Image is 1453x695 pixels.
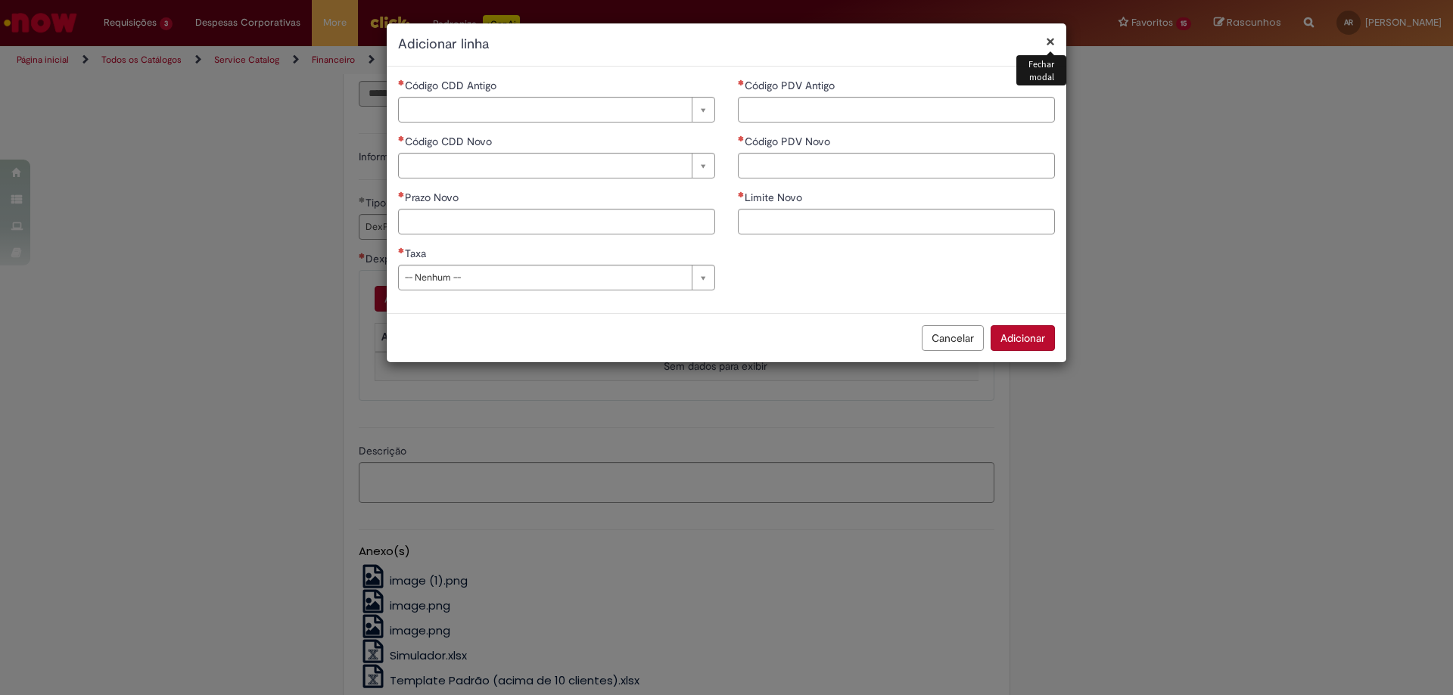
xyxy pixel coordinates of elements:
[745,135,833,148] span: Código PDV Novo
[738,97,1055,123] input: Código PDV Antigo
[398,247,405,253] span: Necessários
[398,135,405,141] span: Necessários
[405,135,495,148] span: Necessários - Código CDD Novo
[405,191,462,204] span: Prazo Novo
[738,79,745,85] span: Necessários
[922,325,984,351] button: Cancelar
[405,247,429,260] span: Taxa
[738,191,745,197] span: Necessários
[1046,33,1055,49] button: Fechar modal
[745,191,805,204] span: Limite Novo
[1016,55,1066,85] div: Fechar modal
[398,153,715,178] a: Limpar campo Código CDD Novo
[738,135,745,141] span: Necessários
[398,191,405,197] span: Necessários
[398,97,715,123] a: Limpar campo Código CDD Antigo
[398,79,405,85] span: Necessários
[405,79,499,92] span: Necessários - Código CDD Antigo
[405,265,684,290] span: -- Nenhum --
[738,153,1055,178] input: Código PDV Novo
[745,79,838,92] span: Código PDV Antigo
[398,209,715,234] input: Prazo Novo
[991,325,1055,351] button: Adicionar
[738,209,1055,234] input: Limite Novo
[398,35,1055,54] h2: Adicionar linha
